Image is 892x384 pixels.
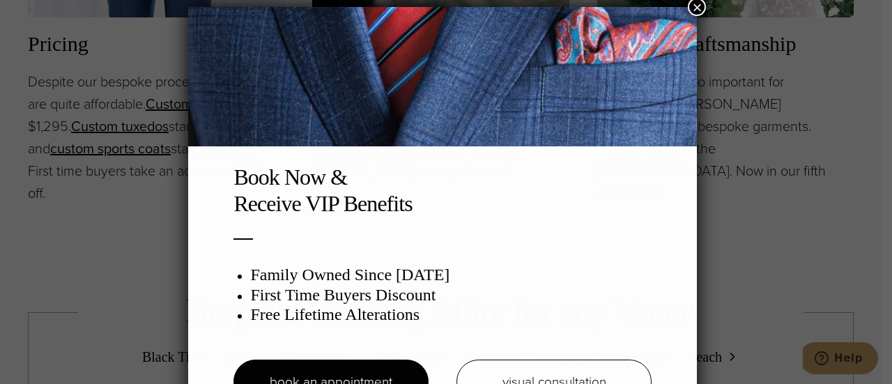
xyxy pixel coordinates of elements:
h2: Book Now & Receive VIP Benefits [233,164,652,217]
span: Help [31,10,60,22]
h3: First Time Buyers Discount [250,285,652,305]
h3: Family Owned Since [DATE] [250,265,652,285]
h3: Free Lifetime Alterations [250,305,652,325]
